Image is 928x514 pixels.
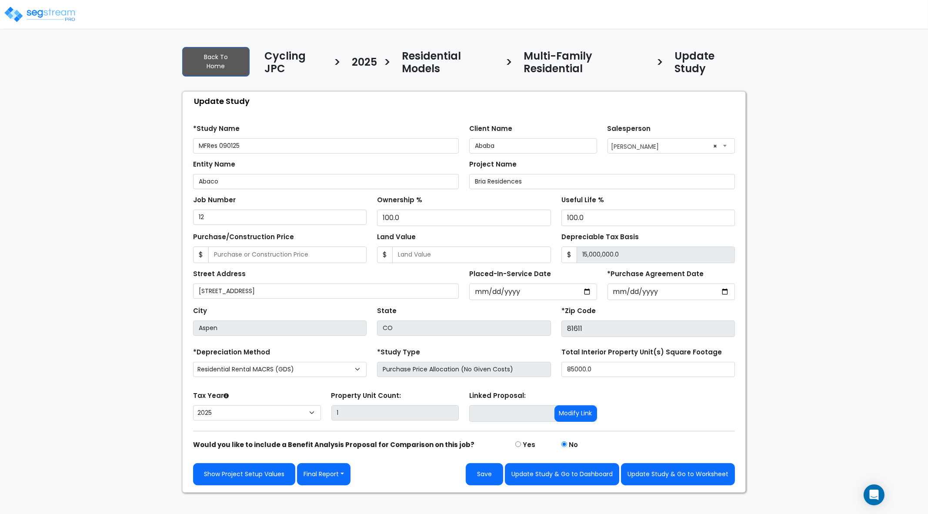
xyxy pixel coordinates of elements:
span: $ [193,247,209,263]
span: $ [377,247,393,263]
label: Placed-In-Service Date [469,269,551,279]
span: Denise Moyani [608,138,735,154]
label: Useful Life % [561,195,604,205]
input: Zip Code [561,320,735,337]
input: Purchase Date [608,284,735,300]
label: State [377,306,397,316]
label: Client Name [469,124,512,134]
h4: Cycling JPC [265,50,327,77]
img: logo_pro_r.png [3,6,77,23]
button: Update Study & Go to Dashboard [505,463,619,485]
label: No [569,440,578,450]
button: Modify Link [554,405,597,422]
label: *Study Type [377,347,420,357]
h3: > [656,55,664,72]
input: Land Value [392,247,551,263]
strong: Would you like to include a Benefit Analysis Proposal for Comparison on this job? [193,440,474,449]
label: Property Unit Count: [331,391,401,401]
h3: > [384,55,391,72]
label: Tax Year [193,391,229,401]
span: $ [561,247,577,263]
label: *Purchase Agreement Date [608,269,704,279]
a: Multi-Family Residential [517,50,650,81]
h4: Update Study [674,50,746,77]
div: Update Study [187,92,745,110]
h3: > [505,55,513,72]
input: Street Address [193,284,459,299]
label: Land Value [377,232,416,242]
input: Entity Name [193,174,459,189]
label: Project Name [469,160,517,170]
a: 2025 [345,56,377,74]
label: Purchase/Construction Price [193,232,294,242]
a: Show Project Setup Values [193,463,295,485]
input: Building Count [331,405,459,421]
h4: Multi-Family Residential [524,50,650,77]
label: Salesperson [608,124,651,134]
label: *Zip Code [561,306,596,316]
button: Final Report [297,463,351,485]
input: Depreciation [561,210,735,226]
a: Back To Home [182,47,250,77]
label: *Depreciation Method [193,347,270,357]
input: Project Name [469,174,735,189]
label: Yes [523,440,535,450]
span: Denise Moyani [608,139,735,153]
h3: > [334,55,341,72]
label: Job Number [193,195,236,205]
a: Cycling JPC [258,50,327,81]
div: Open Intercom Messenger [864,484,885,505]
a: Residential Models [395,50,498,81]
span: × [713,140,717,152]
input: Purchase or Construction Price [208,247,367,263]
button: Update Study & Go to Worksheet [621,463,735,485]
button: Save [466,463,503,485]
input: Client Name [469,138,597,154]
label: *Study Name [193,124,240,134]
h4: Residential Models [402,50,498,77]
input: Study Name [193,138,459,154]
label: Entity Name [193,160,235,170]
label: Linked Proposal: [469,391,526,401]
input: total square foot [561,362,735,377]
input: 0.00 [577,247,735,263]
label: Ownership % [377,195,422,205]
label: Street Address [193,269,246,279]
label: City [193,306,207,316]
h4: 2025 [352,56,377,71]
input: Ownership [377,210,551,226]
a: Update Study [668,50,746,81]
label: Total Interior Property Unit(s) Square Footage [561,347,722,357]
label: Depreciable Tax Basis [561,232,639,242]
